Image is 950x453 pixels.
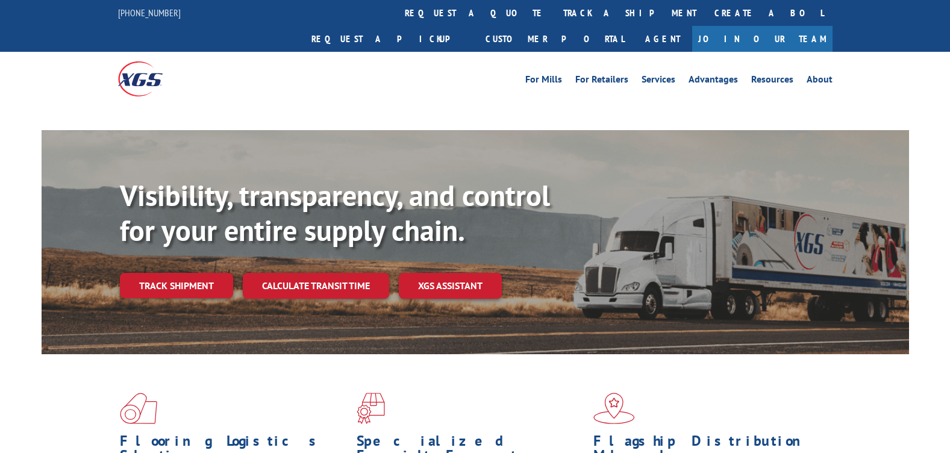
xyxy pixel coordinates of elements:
[525,75,562,88] a: For Mills
[575,75,628,88] a: For Retailers
[120,273,233,298] a: Track shipment
[399,273,502,299] a: XGS ASSISTANT
[118,7,181,19] a: [PHONE_NUMBER]
[120,177,550,249] b: Visibility, transparency, and control for your entire supply chain.
[357,393,385,424] img: xgs-icon-focused-on-flooring-red
[633,26,692,52] a: Agent
[302,26,477,52] a: Request a pickup
[642,75,675,88] a: Services
[807,75,833,88] a: About
[751,75,793,88] a: Resources
[692,26,833,52] a: Join Our Team
[120,393,157,424] img: xgs-icon-total-supply-chain-intelligence-red
[477,26,633,52] a: Customer Portal
[593,393,635,424] img: xgs-icon-flagship-distribution-model-red
[243,273,389,299] a: Calculate transit time
[689,75,738,88] a: Advantages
